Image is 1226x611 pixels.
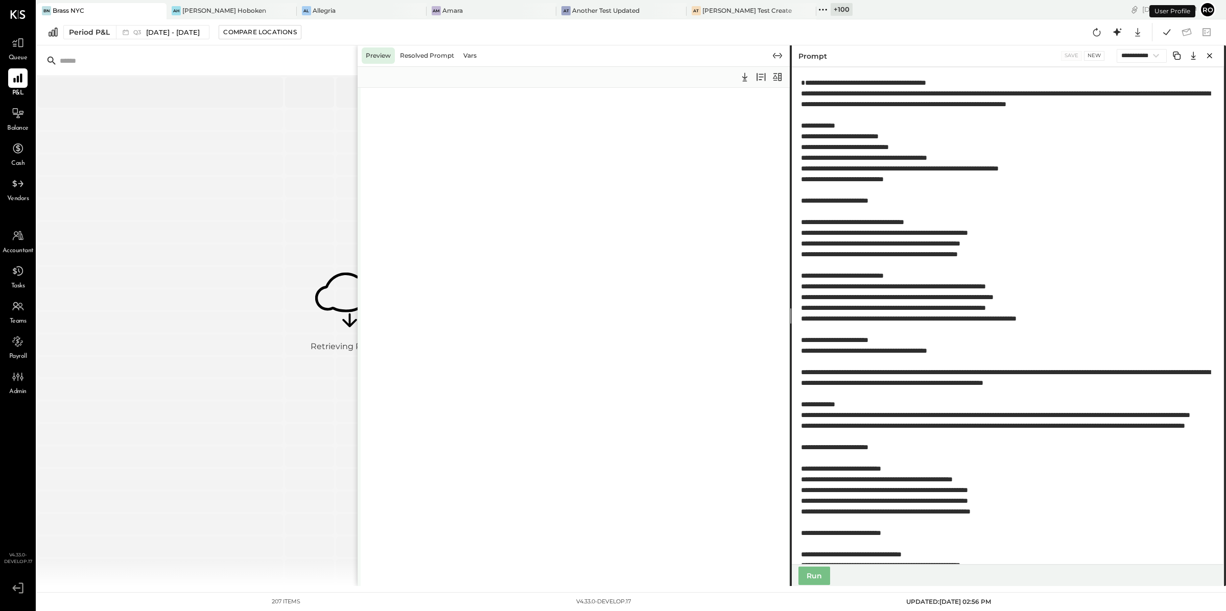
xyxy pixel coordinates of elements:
div: v 4.33.0-develop.17 [576,598,631,606]
div: AT [561,6,571,15]
span: Tasks [11,282,25,291]
div: Another Test Updated [572,6,640,15]
a: Payroll [1,332,35,361]
div: Am [432,6,441,15]
button: Close [1204,50,1216,62]
button: Compare Locations [219,25,301,39]
a: Vendors [1,174,35,204]
div: [PERSON_NAME] Test Create [702,6,792,15]
div: User Profile [1149,5,1195,17]
span: Accountant [3,247,34,256]
div: Allegria [313,6,336,15]
div: Al [302,6,311,15]
a: Queue [1,33,35,63]
div: Brass NYC [53,6,84,15]
button: Save Changes [1061,51,1082,60]
div: [DATE] [1142,5,1197,14]
span: Payroll [9,352,27,361]
div: Prompt [798,51,827,61]
a: Balance [1,104,35,133]
div: + 100 [831,3,853,16]
button: Download [1187,50,1199,62]
a: Tasks [1,261,35,291]
div: Vars [459,47,481,64]
div: Preview [362,47,395,64]
button: Run [798,567,830,585]
span: P&L [12,89,24,98]
div: Paste LLM response [739,71,751,83]
span: Balance [7,124,29,133]
span: Cash [11,159,25,168]
a: Accountant [1,226,35,256]
div: AH [172,6,181,15]
div: copy link [1129,4,1140,15]
span: Admin [9,387,27,397]
div: Resolved Prompt [396,47,458,64]
div: Retrieving Report... [311,341,389,353]
button: Period P&L Q3[DATE] - [DATE] [63,25,209,39]
div: Compare Locations [223,28,296,36]
button: Ro [1199,2,1216,18]
span: Q3 [133,30,144,35]
a: Cash [1,139,35,168]
div: Switch to data view [755,71,767,83]
div: BN [42,6,51,15]
span: [DATE] - [DATE] [146,28,200,37]
div: [PERSON_NAME] Hoboken [182,6,266,15]
a: Teams [1,297,35,326]
div: AT [692,6,701,15]
div: Open saved responses [771,71,784,83]
span: Teams [10,317,27,326]
span: Vendors [7,194,29,204]
div: Amara [442,6,463,15]
div: Switch to constrained view [771,50,784,62]
button: Create New Version [1084,51,1104,60]
a: P&L [1,68,35,98]
div: Period P&L [69,27,110,37]
span: Queue [9,54,28,63]
a: Admin [1,367,35,397]
div: 207 items [272,598,300,606]
span: UPDATED: [DATE] 02:56 PM [906,598,991,605]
